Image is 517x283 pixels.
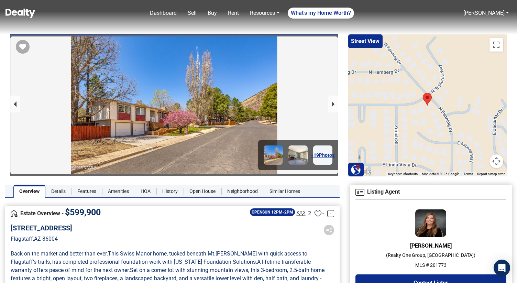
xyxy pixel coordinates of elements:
img: Favourites [315,210,321,217]
a: +19Photos [313,145,332,165]
span: A lifetime transferable warranty offers peace of mind for the next owner . [11,259,312,273]
img: Agent [355,189,364,196]
img: Image [288,145,308,165]
a: Similar Homes [264,185,306,198]
p: ( Realty One Group, [GEOGRAPHIC_DATA] ) [355,252,506,259]
button: Street View [348,34,383,48]
a: [PERSON_NAME] [463,10,505,16]
a: Rent [225,6,242,20]
button: next slide / item [328,96,338,112]
h6: [PERSON_NAME] [355,242,506,249]
h4: Listing Agent [355,189,506,196]
span: Map data ©2025 Google [422,172,459,176]
p: MLS # 201773 [355,262,506,269]
img: Dealty - Buy, Sell & Rent Homes [5,9,35,18]
a: Buy [205,6,220,20]
span: - [322,209,324,218]
a: - [327,210,334,217]
div: Open Intercom Messenger [494,260,510,276]
a: History [156,185,184,198]
a: What's my Home Worth? [288,8,354,19]
a: Resources [247,6,282,20]
a: Terms (opens in new tab) [463,172,473,176]
a: Amenities [102,185,135,198]
a: Sell [185,6,199,20]
button: Toggle fullscreen view [489,38,503,52]
button: previous slide / item [10,96,20,112]
a: Features [71,185,102,198]
a: Report a map error [477,172,505,176]
span: 2 [308,209,311,218]
p: Flagstaff , AZ 86004 [11,235,72,243]
h5: [STREET_ADDRESS] [11,224,72,232]
span: This Swiss Manor home, tucked beneath Mt . [108,250,216,257]
span: [PERSON_NAME] with quick access to Flagstaff's trails, has completed professional foundation work... [11,250,309,265]
img: Listing View [295,207,307,219]
a: Overview [13,185,45,198]
img: Search Homes at Dealty [351,164,361,175]
a: Dashboard [147,6,179,20]
button: Keyboard shortcuts [388,172,418,176]
span: $ 599,900 [65,207,101,217]
img: Overview [11,210,18,217]
h4: Estate Overview - [11,210,248,217]
a: [PERSON_NAME] [461,6,511,20]
img: Image [264,145,283,165]
span: OPEN SUN 12PM-2PM [250,208,295,216]
button: Map camera controls [489,154,503,168]
span: Back on the market and better than ever . [11,250,108,257]
a: Details [45,185,71,198]
a: Open House [184,185,221,198]
a: HOA [135,185,156,198]
a: Neighborhood [221,185,264,198]
img: Agent [415,209,446,237]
